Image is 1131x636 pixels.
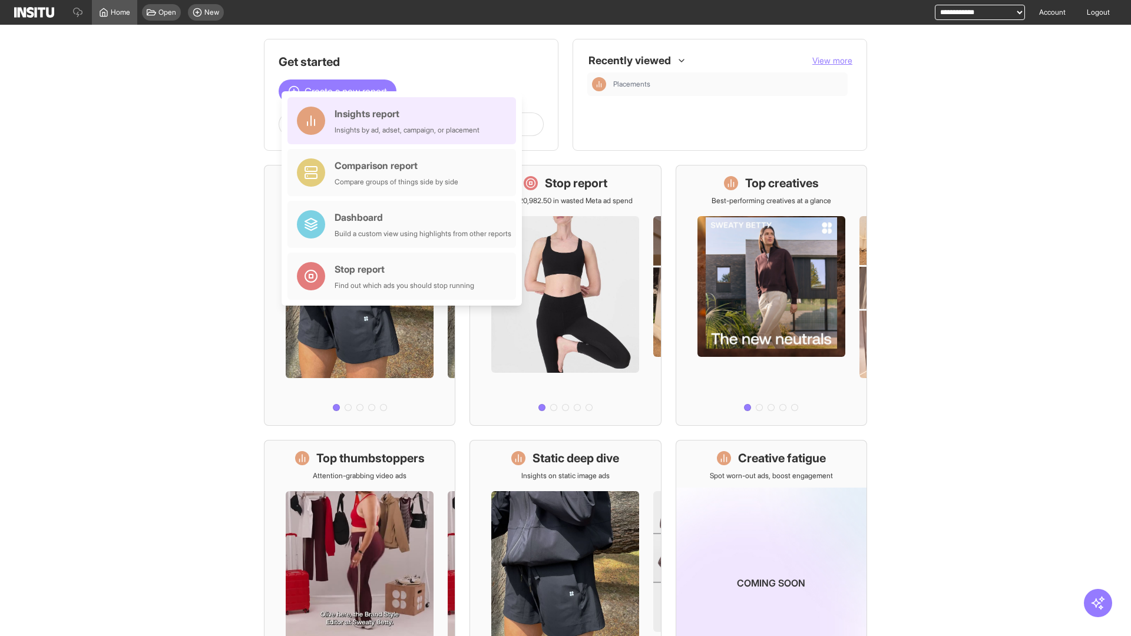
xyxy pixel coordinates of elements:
[712,196,831,206] p: Best-performing creatives at a glance
[335,262,474,276] div: Stop report
[279,79,396,103] button: Create a new report
[533,450,619,466] h1: Static deep dive
[158,8,176,17] span: Open
[204,8,219,17] span: New
[613,79,843,89] span: Placements
[335,125,479,135] div: Insights by ad, adset, campaign, or placement
[812,55,852,67] button: View more
[305,84,387,98] span: Create a new report
[545,175,607,191] h1: Stop report
[335,177,458,187] div: Compare groups of things side by side
[498,196,633,206] p: Save £20,982.50 in wasted Meta ad spend
[335,229,511,238] div: Build a custom view using highlights from other reports
[812,55,852,65] span: View more
[335,158,458,173] div: Comparison report
[469,165,661,426] a: Stop reportSave £20,982.50 in wasted Meta ad spend
[335,210,511,224] div: Dashboard
[316,450,425,466] h1: Top thumbstoppers
[613,79,650,89] span: Placements
[279,54,544,70] h1: Get started
[335,281,474,290] div: Find out which ads you should stop running
[264,165,455,426] a: What's live nowSee all active ads instantly
[313,471,406,481] p: Attention-grabbing video ads
[592,77,606,91] div: Insights
[676,165,867,426] a: Top creativesBest-performing creatives at a glance
[111,8,130,17] span: Home
[14,7,54,18] img: Logo
[745,175,819,191] h1: Top creatives
[521,471,610,481] p: Insights on static image ads
[335,107,479,121] div: Insights report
